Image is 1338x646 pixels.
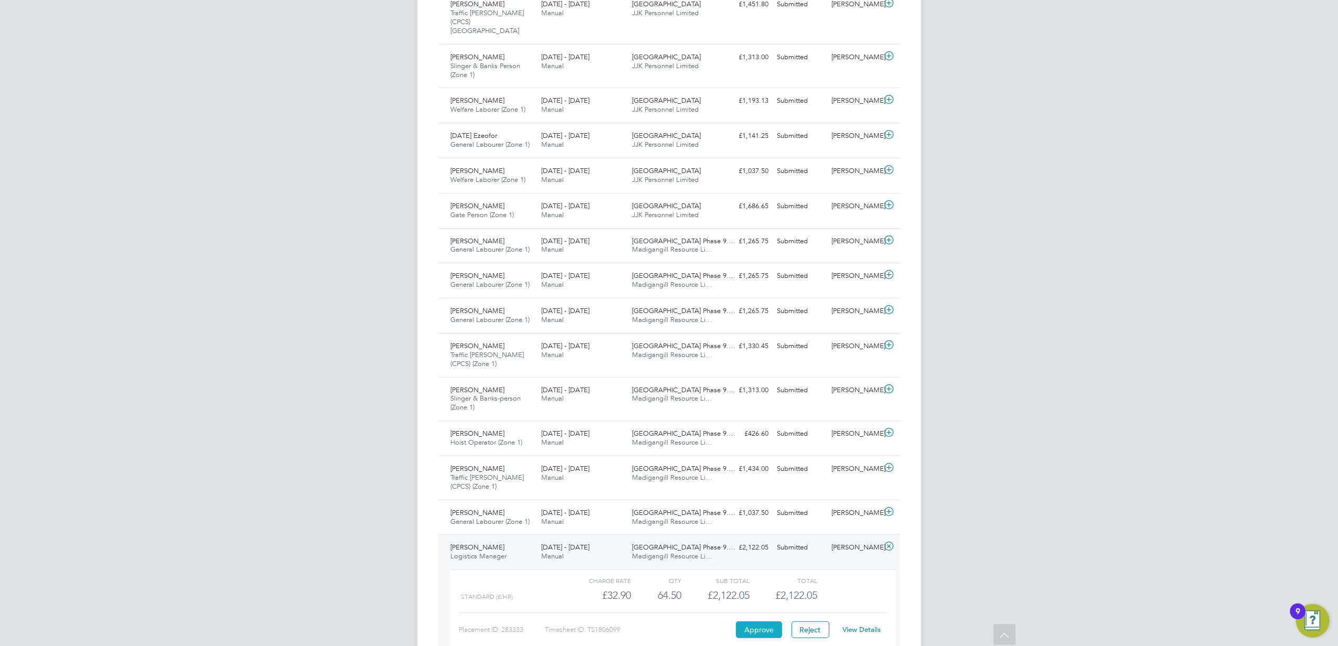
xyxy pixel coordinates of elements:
div: £32.90 [563,587,630,604]
button: Reject [792,621,829,638]
span: Manual [541,552,564,561]
span: Manual [541,61,564,70]
span: JJK Personnel Limited [632,140,699,149]
span: [GEOGRAPHIC_DATA] [632,166,701,175]
span: [PERSON_NAME] [451,96,505,105]
div: Submitted [773,303,828,320]
div: [PERSON_NAME] [827,425,882,443]
span: Manual [541,280,564,289]
span: Manual [541,140,564,149]
div: [PERSON_NAME] [827,338,882,355]
span: [GEOGRAPHIC_DATA] Phase 9.… [632,271,735,280]
span: [GEOGRAPHIC_DATA] [632,96,701,105]
span: [PERSON_NAME] [451,385,505,394]
span: Traffic [PERSON_NAME] (CPCS) (Zone 1) [451,473,524,491]
div: £1,265.75 [719,303,773,320]
div: £1,313.00 [719,49,773,66]
div: [PERSON_NAME] [827,198,882,215]
div: Submitted [773,198,828,215]
span: Slinger & Banks-person (Zone 1) [451,394,521,412]
div: Submitted [773,233,828,250]
div: £1,265.75 [719,267,773,285]
button: Open Resource Center, 9 new notifications [1296,604,1330,638]
div: £2,122.05 [719,539,773,556]
div: Submitted [773,425,828,443]
span: Manual [541,210,564,219]
span: [DATE] - [DATE] [541,236,589,245]
span: [DATE] - [DATE] [541,464,589,473]
span: [GEOGRAPHIC_DATA] [632,52,701,61]
span: [DATE] Ezeofor [451,131,498,140]
span: [DATE] - [DATE] [541,96,589,105]
span: Manual [541,245,564,254]
span: Welfare Laborer (Zone 1) [451,105,526,114]
span: General Labourer (Zone 1) [451,315,530,324]
span: Manual [541,105,564,114]
span: JJK Personnel Limited [632,105,699,114]
div: [PERSON_NAME] [827,163,882,180]
span: Manual [541,315,564,324]
div: £2,122.05 [682,587,750,604]
span: Madigangill Resource Li… [632,315,712,324]
span: [GEOGRAPHIC_DATA] Phase 9.… [632,543,735,552]
div: Placement ID: 283333 [459,621,545,638]
div: [PERSON_NAME] [827,233,882,250]
span: Hoist Operator (Zone 1) [451,438,523,447]
span: Logistics Manager [451,552,507,561]
div: [PERSON_NAME] [827,49,882,66]
div: Timesheet ID: TS1806099 [545,621,733,638]
div: £1,037.50 [719,163,773,180]
span: [DATE] - [DATE] [541,543,589,552]
div: Submitted [773,460,828,478]
div: Charge rate [563,574,630,587]
span: [DATE] - [DATE] [541,341,589,350]
span: Madigangill Resource Li… [632,473,712,482]
span: [GEOGRAPHIC_DATA] Phase 9.… [632,385,735,394]
div: £1,313.00 [719,382,773,399]
span: [DATE] - [DATE] [541,52,589,61]
div: Submitted [773,49,828,66]
span: Manual [541,175,564,184]
span: Manual [541,394,564,403]
span: Madigangill Resource Li… [632,517,712,526]
span: [PERSON_NAME] [451,543,505,552]
div: 9 [1295,611,1300,625]
span: Madigangill Resource Li… [632,280,712,289]
div: £1,434.00 [719,460,773,478]
span: JJK Personnel Limited [632,8,699,17]
span: [DATE] - [DATE] [541,429,589,438]
div: [PERSON_NAME] [827,504,882,522]
span: [GEOGRAPHIC_DATA] Phase 9.… [632,508,735,517]
span: [GEOGRAPHIC_DATA] Phase 9.… [632,429,735,438]
div: [PERSON_NAME] [827,127,882,145]
span: Manual [541,8,564,17]
span: [GEOGRAPHIC_DATA] Phase 9.… [632,341,735,350]
div: Sub Total [682,574,750,587]
div: Submitted [773,127,828,145]
span: [DATE] - [DATE] [541,306,589,315]
span: Madigangill Resource Li… [632,552,712,561]
span: [GEOGRAPHIC_DATA] Phase 9.… [632,464,735,473]
span: [DATE] - [DATE] [541,131,589,140]
div: [PERSON_NAME] [827,460,882,478]
span: JJK Personnel Limited [632,175,699,184]
span: Madigangill Resource Li… [632,350,712,359]
span: [DATE] - [DATE] [541,508,589,517]
div: Total [750,574,817,587]
div: Submitted [773,539,828,556]
span: JJK Personnel Limited [632,210,699,219]
span: [GEOGRAPHIC_DATA] [632,131,701,140]
span: Slinger & Banks Person (Zone 1) [451,61,521,79]
span: [PERSON_NAME] [451,166,505,175]
span: [DATE] - [DATE] [541,166,589,175]
div: [PERSON_NAME] [827,92,882,110]
div: £1,037.50 [719,504,773,522]
span: General Labourer (Zone 1) [451,140,530,149]
a: View Details [842,625,881,634]
span: Manual [541,438,564,447]
span: [PERSON_NAME] [451,271,505,280]
span: [PERSON_NAME] [451,52,505,61]
div: £1,141.25 [719,127,773,145]
div: Submitted [773,163,828,180]
span: [PERSON_NAME] [451,236,505,245]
